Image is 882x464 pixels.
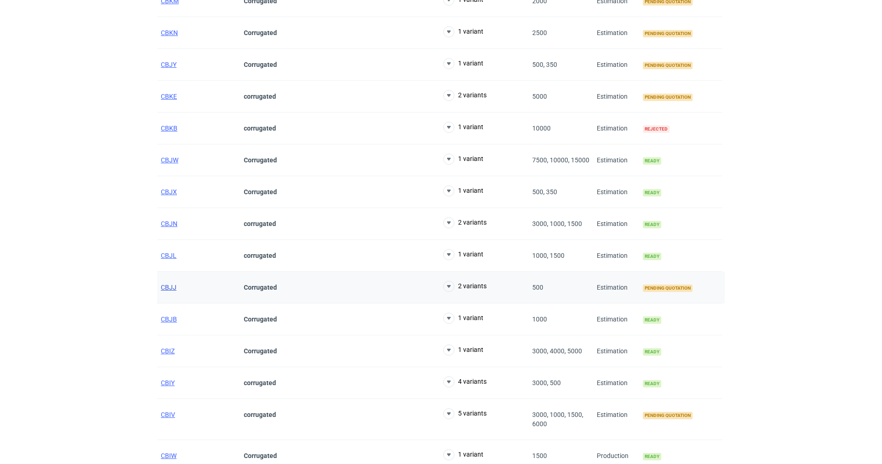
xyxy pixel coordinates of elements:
[532,452,547,459] span: 1500
[532,125,551,132] span: 10000
[593,335,639,367] div: Estimation
[532,61,557,68] span: 500, 350
[244,252,276,259] strong: corrugated
[593,176,639,208] div: Estimation
[532,93,547,100] span: 5000
[593,81,639,113] div: Estimation
[244,125,276,132] strong: corrugated
[244,284,277,291] strong: Corrugated
[443,313,483,324] button: 1 variant
[593,272,639,303] div: Estimation
[532,411,583,428] span: 3000, 1000, 1500, 6000
[244,379,276,387] strong: corrugated
[443,408,487,419] button: 5 variants
[532,284,543,291] span: 500
[532,347,582,355] span: 3000, 4000, 5000
[643,412,693,419] span: Pending quotation
[643,453,661,460] span: Ready
[643,125,670,133] span: Rejected
[244,61,277,68] strong: Corrugated
[161,379,175,387] a: CBIY
[443,58,483,69] button: 1 variant
[161,188,177,196] a: CBJX
[643,221,661,228] span: Ready
[532,156,589,164] span: 7500, 10000, 15000
[161,252,176,259] a: CBJL
[443,345,483,356] button: 1 variant
[161,284,176,291] a: CBJJ
[643,380,661,387] span: Ready
[443,26,483,37] button: 1 variant
[443,90,487,101] button: 2 variants
[532,188,557,196] span: 500, 350
[643,316,661,324] span: Ready
[244,347,277,355] strong: Corrugated
[593,144,639,176] div: Estimation
[443,217,487,228] button: 2 variants
[161,156,178,164] a: CBJW
[643,30,693,37] span: Pending quotation
[244,29,277,36] strong: Corrugated
[161,220,177,227] a: CBJN
[161,125,177,132] a: CBKB
[161,93,177,100] a: CBKE
[244,93,276,100] strong: corrugated
[532,379,561,387] span: 3000, 500
[643,62,693,69] span: Pending quotation
[593,399,639,440] div: Estimation
[643,285,693,292] span: Pending quotation
[593,49,639,81] div: Estimation
[593,240,639,272] div: Estimation
[244,411,276,418] strong: corrugated
[443,249,483,260] button: 1 variant
[161,61,176,68] a: CBJY
[593,367,639,399] div: Estimation
[443,154,483,165] button: 1 variant
[244,156,277,164] strong: Corrugated
[532,29,547,36] span: 2500
[532,315,547,323] span: 1000
[532,220,582,227] span: 3000, 1000, 1500
[443,185,483,196] button: 1 variant
[161,452,176,459] a: CBIW
[161,347,175,355] a: CBIZ
[593,113,639,144] div: Estimation
[643,94,693,101] span: Pending quotation
[244,188,277,196] strong: Corrugated
[443,376,487,387] button: 4 variants
[244,452,277,459] strong: Corrugated
[643,157,661,165] span: Ready
[443,122,483,133] button: 1 variant
[643,253,661,260] span: Ready
[244,315,277,323] strong: Corrugated
[593,17,639,49] div: Estimation
[443,449,483,460] button: 1 variant
[643,189,661,196] span: Ready
[244,220,276,227] strong: corrugated
[593,303,639,335] div: Estimation
[161,315,177,323] a: CBJB
[161,29,178,36] a: CBKN
[443,281,487,292] button: 2 variants
[532,252,564,259] span: 1000, 1500
[643,348,661,356] span: Ready
[161,411,175,418] a: CBIV
[593,208,639,240] div: Estimation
